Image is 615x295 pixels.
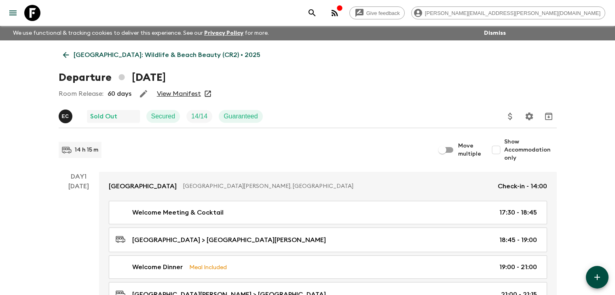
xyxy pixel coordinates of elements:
[191,112,207,121] p: 14 / 14
[458,142,482,158] span: Move multiple
[146,110,180,123] div: Secured
[482,27,508,39] button: Dismiss
[99,172,557,201] a: [GEOGRAPHIC_DATA][GEOGRAPHIC_DATA][PERSON_NAME], [GEOGRAPHIC_DATA]Check-in - 14:00
[502,108,518,124] button: Update Price, Early Bird Discount and Costs
[349,6,405,19] a: Give feedback
[59,89,104,99] p: Room Release:
[504,138,557,162] span: Show Accommodation only
[204,30,243,36] a: Privacy Policy
[411,6,605,19] div: [PERSON_NAME][EMAIL_ADDRESS][PERSON_NAME][DOMAIN_NAME]
[132,235,326,245] p: [GEOGRAPHIC_DATA] > [GEOGRAPHIC_DATA][PERSON_NAME]
[541,108,557,124] button: Archive (Completed, Cancelled or Unsynced Departures only)
[151,112,175,121] p: Secured
[224,112,258,121] p: Guaranteed
[499,262,537,272] p: 19:00 - 21:00
[5,5,21,21] button: menu
[59,110,74,123] button: EC
[109,255,547,279] a: Welcome DinnerMeal Included19:00 - 21:00
[90,112,117,121] p: Sold Out
[186,110,212,123] div: Trip Fill
[183,182,491,190] p: [GEOGRAPHIC_DATA][PERSON_NAME], [GEOGRAPHIC_DATA]
[304,5,320,21] button: search adventures
[499,208,537,217] p: 17:30 - 18:45
[75,146,98,154] p: 14 h 15 m
[189,263,227,272] p: Meal Included
[421,10,605,16] span: [PERSON_NAME][EMAIL_ADDRESS][PERSON_NAME][DOMAIN_NAME]
[132,262,183,272] p: Welcome Dinner
[362,10,404,16] span: Give feedback
[109,201,547,224] a: Welcome Meeting & Cocktail17:30 - 18:45
[59,70,166,86] h1: Departure [DATE]
[10,26,272,40] p: We use functional & tracking cookies to deliver this experience. See our for more.
[498,181,547,191] p: Check-in - 14:00
[499,235,537,245] p: 18:45 - 19:00
[132,208,224,217] p: Welcome Meeting & Cocktail
[59,172,99,181] p: Day 1
[108,89,131,99] p: 60 days
[157,90,201,98] a: View Manifest
[59,112,74,118] span: Eduardo Caravaca
[59,47,265,63] a: [GEOGRAPHIC_DATA]: Wildlife & Beach Beauty (CR2) • 2025
[521,108,537,124] button: Settings
[109,228,547,252] a: [GEOGRAPHIC_DATA] > [GEOGRAPHIC_DATA][PERSON_NAME]18:45 - 19:00
[74,50,260,60] p: [GEOGRAPHIC_DATA]: Wildlife & Beach Beauty (CR2) • 2025
[62,113,69,120] p: E C
[109,181,177,191] p: [GEOGRAPHIC_DATA]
